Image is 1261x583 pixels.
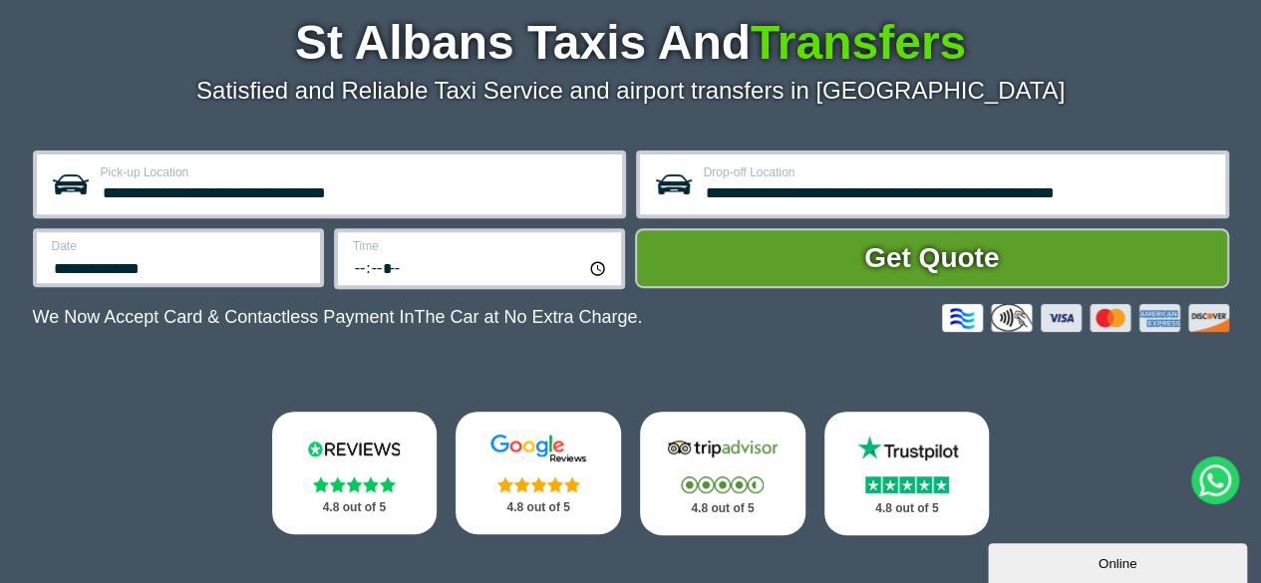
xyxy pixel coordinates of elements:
p: Satisfied and Reliable Taxi Service and airport transfers in [GEOGRAPHIC_DATA] [33,77,1229,105]
span: Transfers [751,16,966,69]
a: Google Stars 4.8 out of 5 [456,412,621,534]
img: Trustpilot [847,434,967,463]
img: Tripadvisor [663,434,783,463]
button: Get Quote [635,228,1229,288]
img: Stars [497,476,580,492]
label: Drop-off Location [704,166,1213,178]
p: 4.8 out of 5 [662,496,784,521]
p: 4.8 out of 5 [294,495,416,520]
img: Stars [313,476,396,492]
img: Google [478,434,598,463]
a: Tripadvisor Stars 4.8 out of 5 [640,412,805,535]
p: 4.8 out of 5 [477,495,599,520]
a: Reviews.io Stars 4.8 out of 5 [272,412,438,534]
img: Credit And Debit Cards [942,304,1229,332]
h1: St Albans Taxis And [33,19,1229,67]
label: Time [353,240,609,252]
p: 4.8 out of 5 [846,496,968,521]
img: Stars [865,476,949,493]
p: We Now Accept Card & Contactless Payment In [33,307,643,328]
iframe: chat widget [988,539,1251,583]
img: Stars [681,476,764,493]
span: The Car at No Extra Charge. [414,307,642,327]
a: Trustpilot Stars 4.8 out of 5 [824,412,990,535]
img: Reviews.io [294,434,414,463]
label: Pick-up Location [101,166,610,178]
label: Date [52,240,308,252]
